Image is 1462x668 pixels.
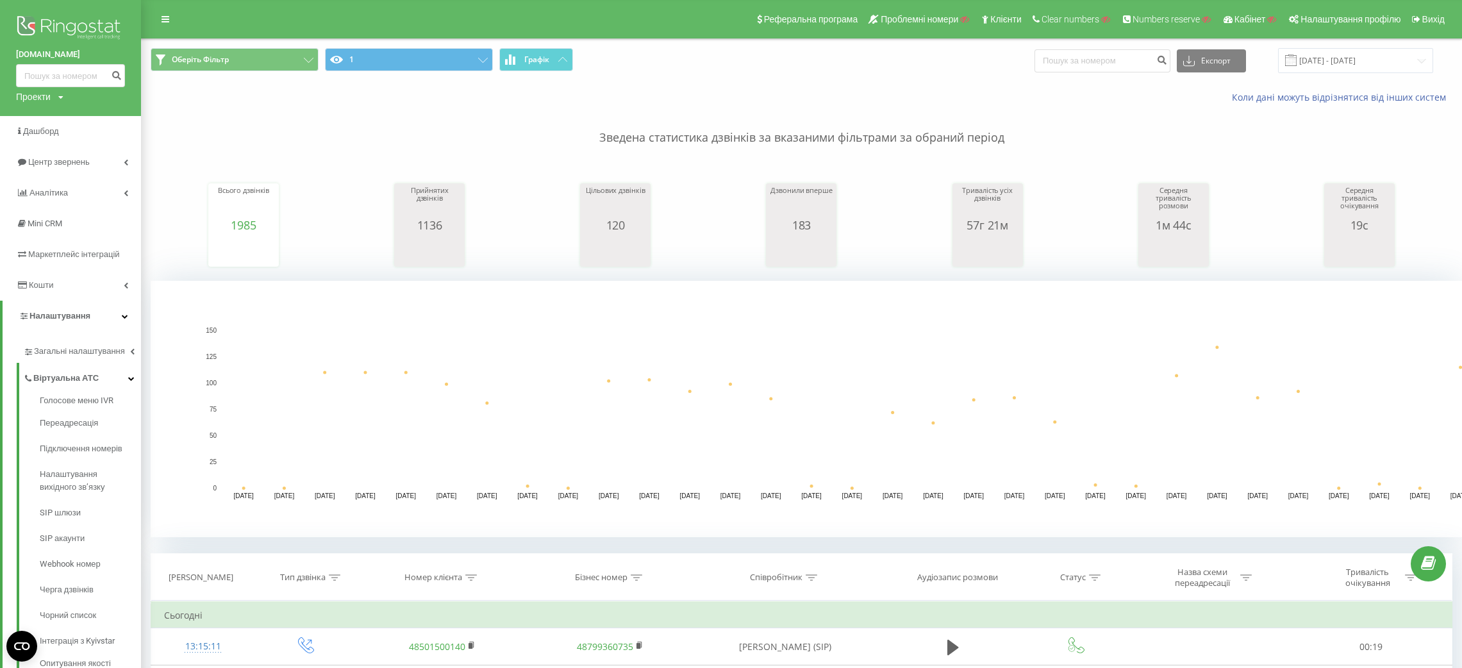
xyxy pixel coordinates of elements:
[16,48,125,61] a: [DOMAIN_NAME]
[583,187,647,219] div: Цільових дзвінків
[151,603,1452,628] td: Сьогодні
[1327,187,1391,219] div: Середня тривалість очікування
[16,90,51,103] div: Проекти
[206,353,217,360] text: 125
[23,363,141,390] a: Віртуальна АТС
[923,492,943,499] text: [DATE]
[33,372,99,385] span: Віртуальна АТС
[1422,14,1445,24] span: Вихід
[40,628,141,654] a: Інтеграція з Kyivstar
[40,603,141,628] a: Чорний список
[151,48,319,71] button: Оберіть Фільтр
[169,572,233,583] div: [PERSON_NAME]
[1004,492,1025,499] text: [DATE]
[1168,567,1237,589] div: Назва схеми переадресації
[397,231,461,270] svg: A chart.
[679,492,700,499] text: [DATE]
[29,280,53,290] span: Кошти
[1234,14,1266,24] span: Кабінет
[206,327,217,334] text: 150
[212,231,276,270] div: A chart.
[210,458,217,465] text: 25
[1369,492,1390,499] text: [DATE]
[355,492,376,499] text: [DATE]
[1177,49,1246,72] button: Експорт
[1126,492,1147,499] text: [DATE]
[40,558,101,571] span: Webhook номер
[34,345,125,358] span: Загальні налаштування
[212,187,276,219] div: Всього дзвінків
[212,219,276,231] div: 1985
[1327,219,1391,231] div: 19с
[280,572,326,583] div: Тип дзвінка
[210,432,217,439] text: 50
[29,188,68,197] span: Аналiтика
[1167,492,1187,499] text: [DATE]
[558,492,579,499] text: [DATE]
[40,394,113,407] span: Голосове меню IVR
[956,219,1020,231] div: 57г 21м
[1133,14,1200,24] span: Numbers reserve
[1142,231,1206,270] svg: A chart.
[1288,492,1309,499] text: [DATE]
[213,485,217,492] text: 0
[761,492,781,499] text: [DATE]
[769,231,833,270] svg: A chart.
[769,187,833,219] div: Дзвонили вперше
[1207,492,1227,499] text: [DATE]
[583,219,647,231] div: 120
[151,104,1452,146] p: Зведена статистика дзвінків за вказаними фільтрами за обраний період
[1142,219,1206,231] div: 1м 44с
[842,492,863,499] text: [DATE]
[23,336,141,363] a: Загальні налаштування
[1290,628,1452,665] td: 00:19
[1410,492,1431,499] text: [DATE]
[1085,492,1106,499] text: [DATE]
[40,551,141,577] a: Webhook номер
[397,219,461,231] div: 1136
[1333,567,1402,589] div: Тривалість очікування
[28,249,120,259] span: Маркетплейс інтеграцій
[801,492,822,499] text: [DATE]
[40,462,141,500] a: Налаштування вихідного зв’язку
[3,301,141,331] a: Налаштування
[40,532,85,545] span: SIP акаунти
[720,492,741,499] text: [DATE]
[325,48,493,71] button: 1
[599,492,619,499] text: [DATE]
[40,417,98,430] span: Переадресація
[956,231,1020,270] svg: A chart.
[40,577,141,603] a: Черга дзвінків
[396,492,417,499] text: [DATE]
[917,572,998,583] div: Аудіозапис розмови
[1327,231,1391,270] svg: A chart.
[1045,492,1065,499] text: [DATE]
[956,187,1020,219] div: Тривалість усіх дзвінків
[1142,187,1206,219] div: Середня тривалість розмови
[40,410,141,436] a: Переадресація
[28,157,90,167] span: Центр звернень
[769,219,833,231] div: 183
[1232,91,1452,103] a: Коли дані можуть відрізнятися вiд інших систем
[28,219,62,228] span: Mini CRM
[583,231,647,270] svg: A chart.
[1300,14,1400,24] span: Налаштування профілю
[750,572,802,583] div: Співробітник
[29,311,90,321] span: Налаштування
[764,14,858,24] span: Реферальна програма
[40,468,135,494] span: Налаштування вихідного зв’язку
[963,492,984,499] text: [DATE]
[436,492,457,499] text: [DATE]
[1042,14,1099,24] span: Clear numbers
[499,48,573,71] button: Графік
[40,436,141,462] a: Підключення номерів
[16,64,125,87] input: Пошук за номером
[164,634,242,659] div: 13:15:11
[40,506,81,519] span: SIP шлюзи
